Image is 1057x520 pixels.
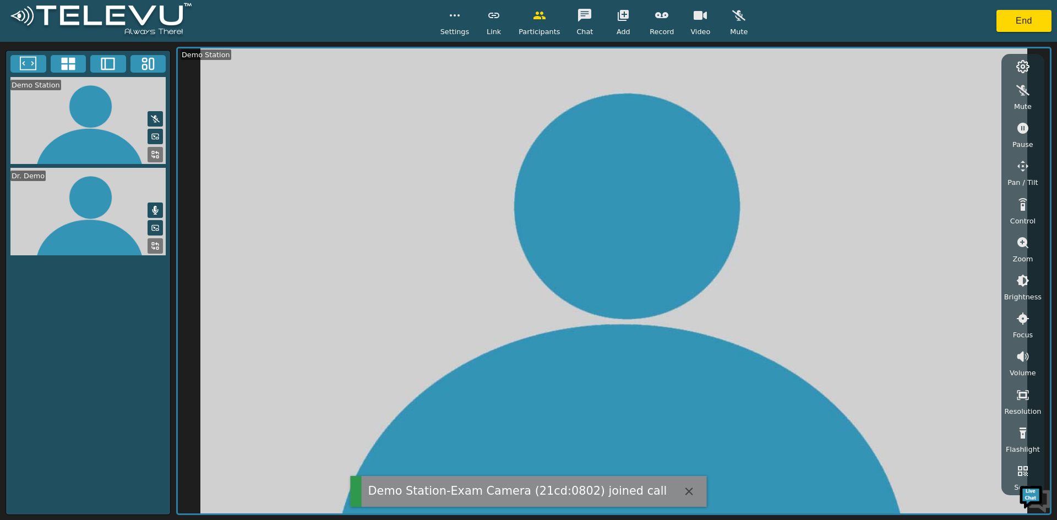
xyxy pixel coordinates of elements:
[1006,444,1040,455] span: Flashlight
[1018,481,1051,514] img: Chat Widget
[368,483,667,500] div: Demo Station-Exam Camera (21cd:0802) joined call
[181,6,207,32] div: Minimize live chat window
[1007,177,1038,188] span: Pan / Tilt
[1010,216,1036,226] span: Control
[1012,254,1033,264] span: Zoom
[730,26,748,37] span: Mute
[519,26,560,37] span: Participants
[1004,292,1042,302] span: Brightness
[10,80,61,90] div: Demo Station
[148,220,163,236] button: Picture in Picture
[148,238,163,254] button: Replace Feed
[90,55,126,73] button: Two Window Medium
[10,55,46,73] button: Fullscreen
[1012,139,1033,150] span: Pause
[650,26,674,37] span: Record
[148,129,163,144] button: Picture in Picture
[10,171,46,181] div: Dr. Demo
[130,55,166,73] button: Three Window Medium
[617,26,630,37] span: Add
[148,147,163,162] button: Replace Feed
[996,10,1051,32] button: End
[57,58,185,72] div: Chat with us now
[181,50,231,60] div: Demo Station
[148,111,163,127] button: Mute
[64,139,152,250] span: We're online!
[576,26,593,37] span: Chat
[1004,406,1041,417] span: Resolution
[440,26,470,37] span: Settings
[1013,330,1033,340] span: Focus
[487,26,501,37] span: Link
[1014,101,1032,112] span: Mute
[690,26,710,37] span: Video
[1010,368,1036,378] span: Volume
[19,51,46,79] img: d_736959983_company_1615157101543_736959983
[1014,482,1031,492] span: Scan
[148,202,163,218] button: Mute
[51,55,86,73] button: 4x4
[6,300,210,339] textarea: Type your message and hit 'Enter'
